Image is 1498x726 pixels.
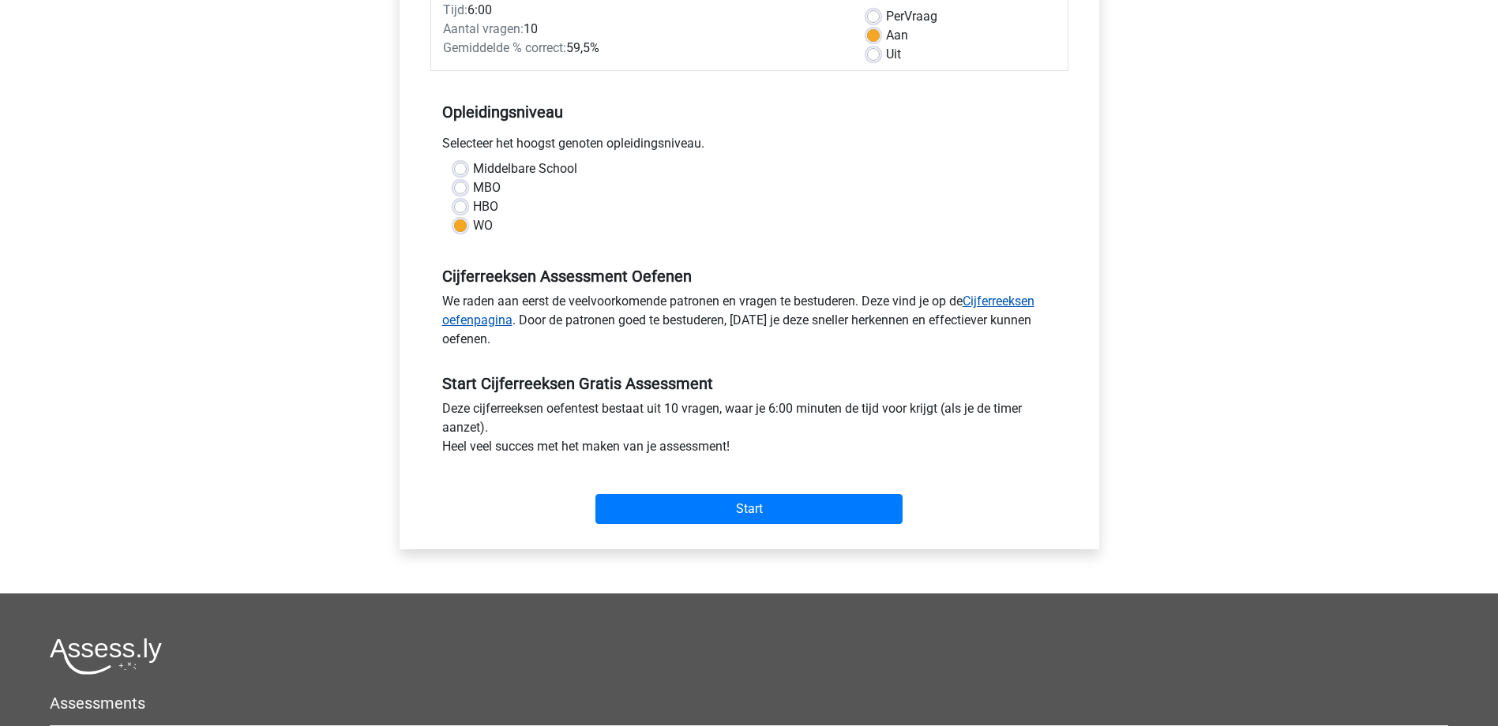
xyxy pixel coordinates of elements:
[430,134,1068,159] div: Selecteer het hoogst genoten opleidingsniveau.
[430,292,1068,355] div: We raden aan eerst de veelvoorkomende patronen en vragen te bestuderen. Deze vind je op de . Door...
[595,494,903,524] input: Start
[431,1,855,20] div: 6:00
[442,374,1057,393] h5: Start Cijferreeksen Gratis Assessment
[473,197,498,216] label: HBO
[443,2,467,17] span: Tijd:
[886,7,937,26] label: Vraag
[50,694,1448,713] h5: Assessments
[473,178,501,197] label: MBO
[886,45,901,64] label: Uit
[442,96,1057,128] h5: Opleidingsniveau
[886,9,904,24] span: Per
[430,399,1068,462] div: Deze cijferreeksen oefentest bestaat uit 10 vragen, waar je 6:00 minuten de tijd voor krijgt (als...
[431,39,855,58] div: 59,5%
[431,20,855,39] div: 10
[50,638,162,675] img: Assessly logo
[443,40,566,55] span: Gemiddelde % correct:
[443,21,524,36] span: Aantal vragen:
[473,216,493,235] label: WO
[442,267,1057,286] h5: Cijferreeksen Assessment Oefenen
[886,26,908,45] label: Aan
[473,159,577,178] label: Middelbare School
